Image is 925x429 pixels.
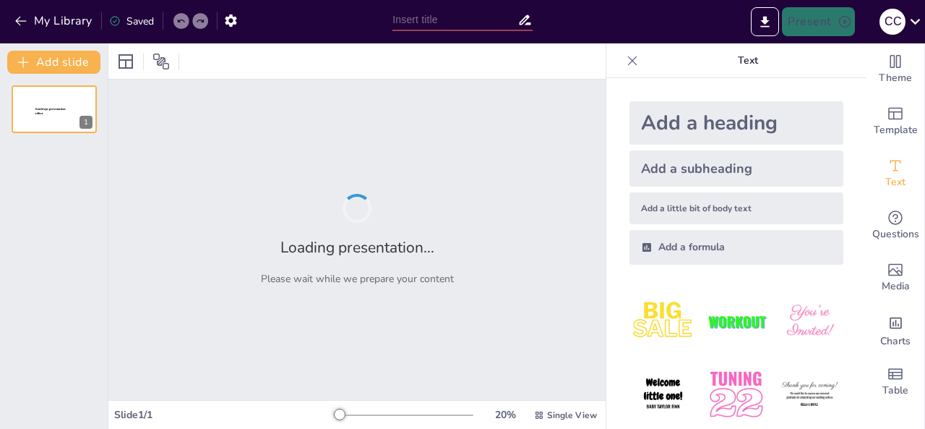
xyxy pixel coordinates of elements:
span: Questions [872,226,919,242]
div: 1 [79,116,92,129]
button: Export to PowerPoint [751,7,779,36]
span: Text [885,174,905,190]
h2: Loading presentation... [280,237,434,258]
img: 3.jpeg [776,288,843,355]
span: Media [882,279,910,294]
img: 4.jpeg [629,361,697,428]
img: 5.jpeg [702,361,770,428]
div: Add a little bit of body text [629,192,843,224]
button: Add slide [7,51,100,74]
div: Add a formula [629,230,843,265]
img: 6.jpeg [776,361,843,428]
button: С С [879,7,905,36]
button: Present [782,7,854,36]
span: Single View [547,409,597,421]
div: Change the overall theme [866,43,924,95]
div: Saved [109,14,154,28]
div: Add a subheading [629,150,843,187]
img: 1.jpeg [629,288,697,355]
div: Layout [114,50,137,73]
span: Sendsteps presentation editor [35,108,66,116]
div: 1 [12,85,97,133]
div: Add a heading [629,101,843,145]
span: Table [882,383,908,399]
div: Add images, graphics, shapes or video [866,252,924,304]
div: Slide 1 / 1 [114,408,335,422]
p: Please wait while we prepare your content [261,272,454,286]
button: My Library [11,9,98,33]
span: Position [152,53,170,70]
div: Add ready made slides [866,95,924,148]
p: Text [644,43,852,78]
div: Add text boxes [866,148,924,200]
span: Charts [880,334,911,349]
img: 2.jpeg [702,288,770,355]
span: Theme [879,70,912,86]
div: С С [879,9,905,35]
div: 20 % [488,408,522,422]
div: Get real-time input from your audience [866,200,924,252]
span: Template [874,122,918,138]
input: Insert title [392,9,517,30]
div: Add a table [866,356,924,408]
div: Add charts and graphs [866,304,924,356]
